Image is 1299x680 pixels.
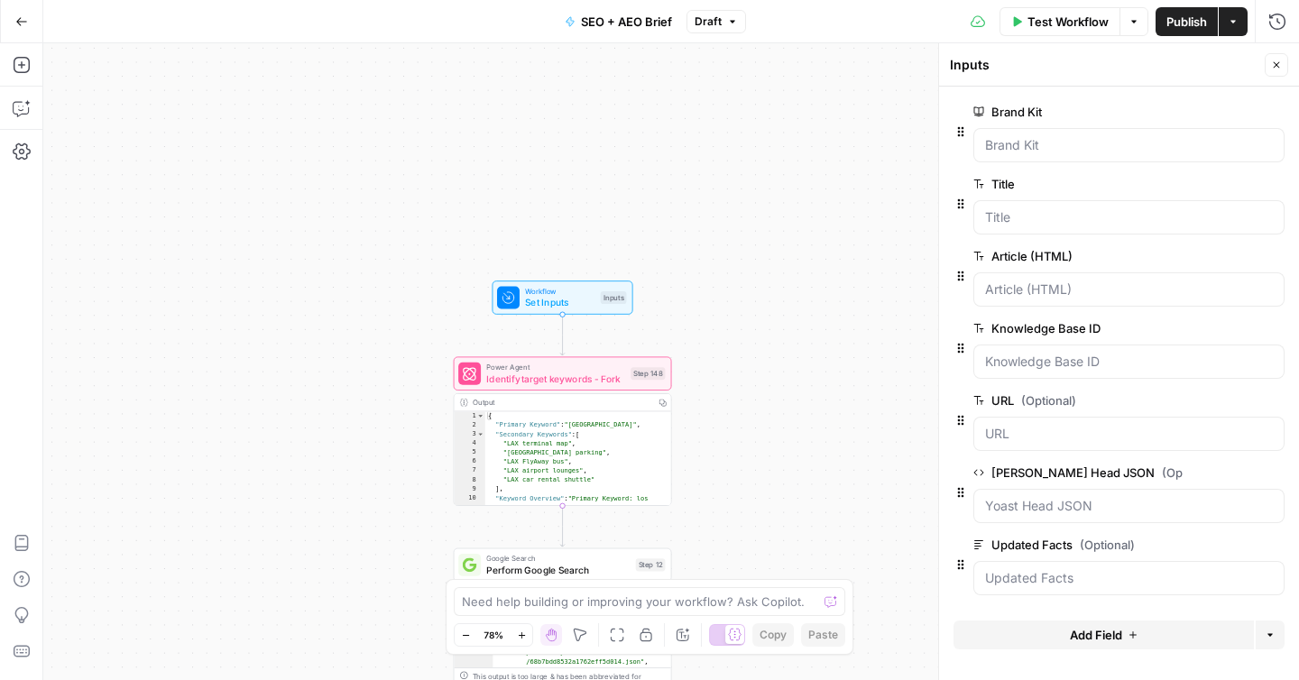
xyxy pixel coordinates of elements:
span: (Optional) [1080,536,1135,554]
div: 9 [454,484,484,493]
label: [PERSON_NAME] Head JSON [973,464,1183,482]
span: Perform Google Search [486,563,630,577]
div: Step 12 [636,558,666,571]
button: Paste [801,623,845,647]
label: URL [973,391,1183,409]
label: Knowledge Base ID [973,319,1183,337]
div: 10 [454,494,484,558]
div: WorkflowSet InputsInputs [454,280,672,314]
span: Toggle code folding, rows 3 through 9 [476,430,484,439]
span: Power Agent [486,362,625,372]
label: Brand Kit [973,103,1183,121]
input: Brand Kit [985,136,1273,154]
span: Identify target keywords - Fork [486,372,625,386]
span: Draft [695,14,722,30]
div: 6 [454,457,484,466]
span: Google Search [486,553,630,564]
span: (Optional) [1021,391,1076,409]
div: 3 [454,430,484,439]
div: Inputs [950,56,1259,74]
div: 7 [454,466,484,475]
label: Updated Facts [973,536,1183,554]
button: Add Field [954,620,1254,649]
div: 4 [454,439,484,448]
div: 5 [454,448,484,457]
span: Paste [808,627,838,643]
button: Publish [1156,7,1218,36]
span: (Optional) [1162,464,1217,482]
g: Edge from start to step_148 [560,315,565,355]
span: 78% [484,628,503,642]
div: Step 148 [631,367,665,380]
button: Copy [752,623,794,647]
span: Test Workflow [1027,13,1109,31]
span: Copy [760,627,787,643]
div: 1 [454,411,484,420]
input: URL [985,425,1273,443]
div: Power AgentIdentify target keywords - ForkStep 148Output{ "Primary Keyword":"[GEOGRAPHIC_DATA]", ... [454,357,672,506]
button: SEO + AEO Brief [554,7,683,36]
span: Workflow [525,286,594,297]
g: Edge from step_148 to step_12 [560,506,565,547]
span: Toggle code folding, rows 1 through 11 [476,411,484,420]
input: Article (HTML) [985,280,1273,299]
input: Knowledge Base ID [985,353,1273,371]
label: Article (HTML) [973,247,1183,265]
span: Add Field [1070,626,1122,644]
span: Publish [1166,13,1207,31]
input: Title [985,208,1273,226]
div: 2 [454,420,484,429]
button: Draft [686,10,746,33]
span: Set Inputs [525,296,594,310]
div: Output [473,397,650,408]
div: 8 [454,475,484,484]
input: Updated Facts [985,569,1273,587]
input: Yoast Head JSON [985,497,1273,515]
div: Inputs [601,291,627,304]
button: Test Workflow [1000,7,1119,36]
label: Title [973,175,1183,193]
span: SEO + AEO Brief [581,13,672,31]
